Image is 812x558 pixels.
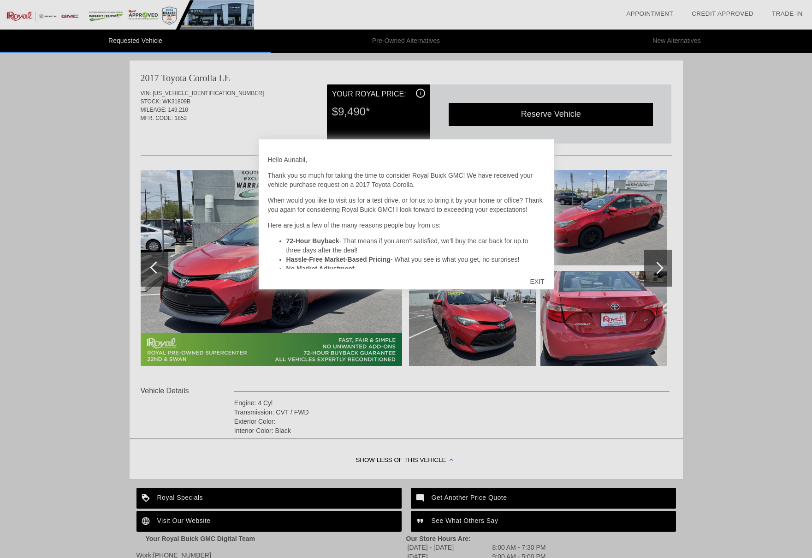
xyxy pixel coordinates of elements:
[772,10,803,17] a: Trade-In
[286,237,339,245] strong: 72-Hour Buyback
[286,265,355,272] strong: No Market Adjustment
[286,255,545,264] li: - What you see is what you get, no surprises!
[268,171,545,189] p: Thank you so much for taking the time to consider Royal Buick GMC! We have received your vehicle ...
[692,10,753,17] a: Credit Approved
[521,268,553,295] div: EXIT
[268,155,545,164] p: Hello Aunabil,
[268,221,545,230] p: Here are just a few of the many reasons people buy from us:
[268,196,545,214] p: When would you like to visit us for a test drive, or for us to bring it by your home or office? T...
[286,256,391,263] strong: Hassle-Free Market-Based Pricing
[286,236,545,255] li: - That means if you aren't satisfied, we'll buy the car back for up to three days after the deal!
[626,10,673,17] a: Appointment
